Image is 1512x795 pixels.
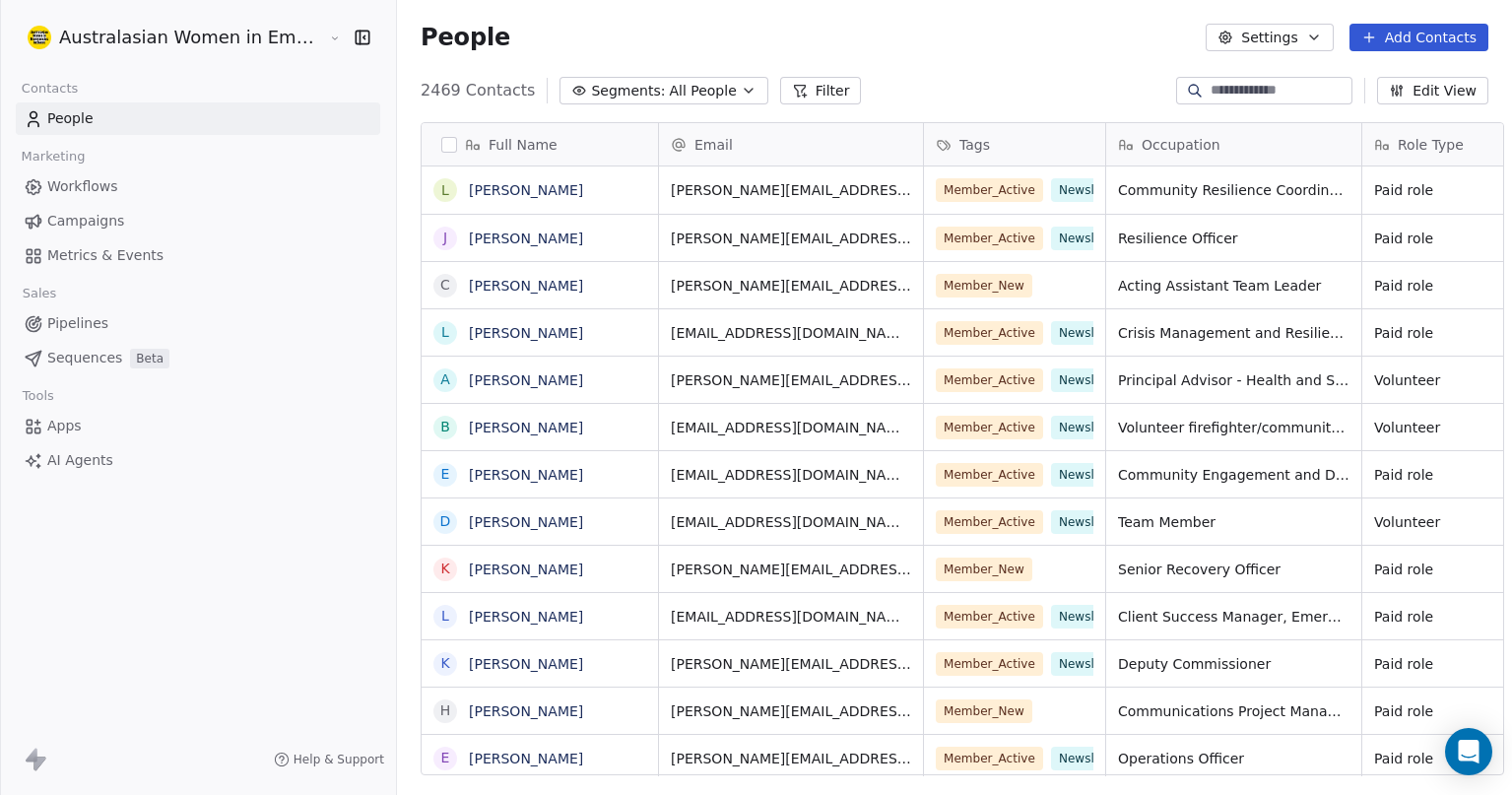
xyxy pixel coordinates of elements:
span: Tools [14,381,62,411]
span: Email [694,135,733,155]
a: [PERSON_NAME] [469,467,583,483]
a: SequencesBeta [16,342,380,374]
a: Campaigns [16,205,380,237]
span: Community Engagement and Diversity and Inclusion [1118,465,1349,485]
div: L [441,180,449,201]
div: J [443,228,447,248]
a: [PERSON_NAME] [469,231,583,246]
span: People [47,108,94,129]
a: [PERSON_NAME] [469,751,583,766]
div: E [441,748,450,768]
span: Contacts [13,74,87,103]
span: Client Success Manager, Emergency Management [1118,607,1349,627]
a: [PERSON_NAME] [469,420,583,435]
span: [PERSON_NAME][EMAIL_ADDRESS][DOMAIN_NAME] [671,749,911,768]
div: Occupation [1106,123,1361,166]
span: Help & Support [294,752,384,767]
div: Open Intercom Messenger [1445,728,1492,775]
span: Workflows [47,176,118,197]
div: A [440,369,450,390]
span: AI Agents [47,450,113,471]
span: Communications Project Manager [1118,701,1349,721]
span: [PERSON_NAME][EMAIL_ADDRESS][PERSON_NAME][DOMAIN_NAME] [671,560,911,579]
button: Settings [1206,24,1333,51]
span: [PERSON_NAME][EMAIL_ADDRESS][PERSON_NAME][DOMAIN_NAME] [671,180,911,200]
span: Apps [47,416,82,436]
span: Senior Recovery Officer [1118,560,1349,579]
a: [PERSON_NAME] [469,656,583,672]
a: [PERSON_NAME] [469,372,583,388]
span: People [421,23,510,52]
span: Newsletter_Subscriber [1051,227,1200,250]
span: Sales [14,279,65,308]
span: [EMAIL_ADDRESS][DOMAIN_NAME] [671,465,911,485]
div: K [440,653,449,674]
span: Newsletter_Subscriber [1051,416,1200,439]
span: Newsletter_Subscriber [1051,178,1200,202]
div: Tags [924,123,1105,166]
span: [EMAIL_ADDRESS][DOMAIN_NAME] [671,323,911,343]
span: Newsletter_Subscriber [1051,463,1200,487]
span: Member_Active [936,510,1043,534]
button: Filter [780,77,862,104]
span: Member_Active [936,178,1043,202]
span: Member_Active [936,368,1043,392]
a: Workflows [16,170,380,203]
span: Newsletter_Subscriber [1051,747,1200,770]
span: Newsletter_Subscriber [1051,368,1200,392]
span: Role Type [1398,135,1464,155]
span: Member_New [936,274,1032,298]
span: Australasian Women in Emergencies Network [59,25,324,50]
div: Email [659,123,923,166]
a: [PERSON_NAME] [469,182,583,198]
span: Team Member [1118,512,1349,532]
img: Logo%20A%20white%20300x300.png [28,26,51,49]
span: [PERSON_NAME][EMAIL_ADDRESS][PERSON_NAME][DOMAIN_NAME] [671,701,911,721]
span: All People [669,81,736,101]
span: Pipelines [47,313,108,334]
div: H [440,700,451,721]
a: [PERSON_NAME] [469,278,583,294]
span: Member_Active [936,652,1043,676]
div: E [441,464,450,485]
a: Apps [16,410,380,442]
span: Tags [959,135,990,155]
button: Add Contacts [1349,24,1488,51]
span: [EMAIL_ADDRESS][DOMAIN_NAME] [671,607,911,627]
span: Segments: [591,81,665,101]
span: Newsletter_Subscriber [1051,605,1200,629]
span: [EMAIL_ADDRESS][DOMAIN_NAME] [671,512,911,532]
span: Campaigns [47,211,124,232]
span: Resilience Officer [1118,229,1349,248]
span: Principal Advisor - Health and Safety [1118,370,1349,390]
span: [PERSON_NAME][EMAIL_ADDRESS][PERSON_NAME][DOMAIN_NAME] [671,654,911,674]
span: [PERSON_NAME][EMAIL_ADDRESS][PERSON_NAME][DOMAIN_NAME] [671,229,911,248]
a: [PERSON_NAME] [469,514,583,530]
span: Volunteer firefighter/community educator [1118,418,1349,437]
a: [PERSON_NAME] [469,325,583,341]
span: Full Name [489,135,558,155]
div: K [440,559,449,579]
a: AI Agents [16,444,380,477]
span: 2469 Contacts [421,79,535,102]
span: Metrics & Events [47,245,164,266]
span: Member_Active [936,747,1043,770]
span: Newsletter_Subscriber [1051,321,1200,345]
span: Newsletter_Subscriber [1051,510,1200,534]
div: L [441,606,449,627]
span: Member_New [936,558,1032,581]
a: [PERSON_NAME] [469,703,583,719]
a: Pipelines [16,307,380,340]
span: Member_Active [936,463,1043,487]
span: Member_Active [936,227,1043,250]
span: [PERSON_NAME][EMAIL_ADDRESS][PERSON_NAME][DOMAIN_NAME] [671,276,911,296]
span: Community Resilience Coordinator [1118,180,1349,200]
span: Occupation [1142,135,1220,155]
span: Acting Assistant Team Leader [1118,276,1349,296]
a: Metrics & Events [16,239,380,272]
span: Sequences [47,348,122,368]
div: Full Name [422,123,658,166]
span: [EMAIL_ADDRESS][DOMAIN_NAME] [671,418,911,437]
div: L [441,322,449,343]
span: Deputy Commissioner [1118,654,1349,674]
